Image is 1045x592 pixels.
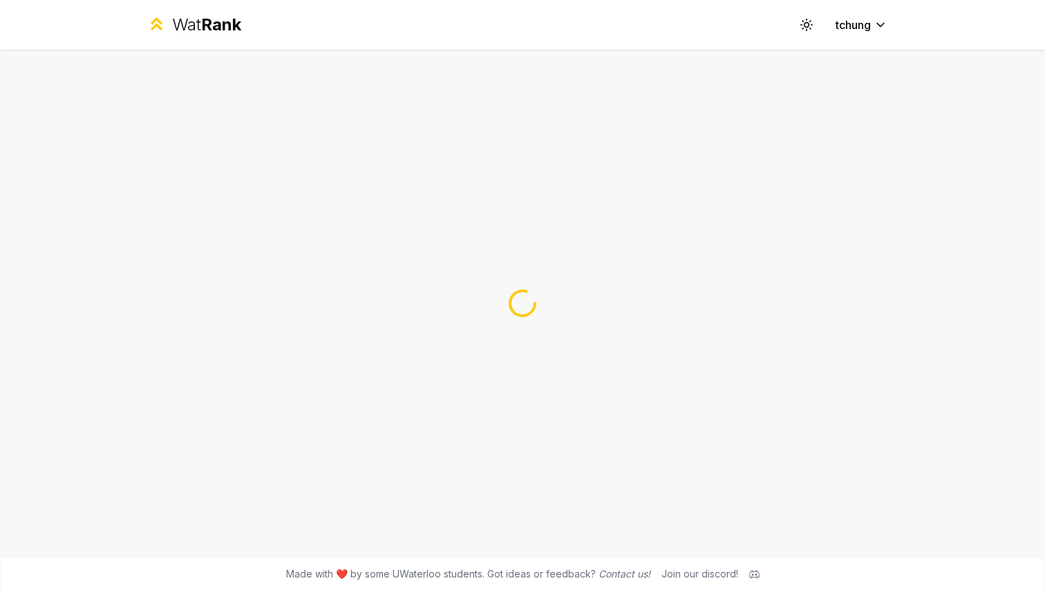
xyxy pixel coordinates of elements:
div: Join our discord! [661,567,738,581]
a: Contact us! [599,568,650,580]
span: Made with ❤️ by some UWaterloo students. Got ideas or feedback? [286,567,650,581]
div: Wat [172,14,241,36]
span: tchung [836,17,871,33]
a: WatRank [147,14,241,36]
span: Rank [201,15,241,35]
button: tchung [825,12,898,37]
